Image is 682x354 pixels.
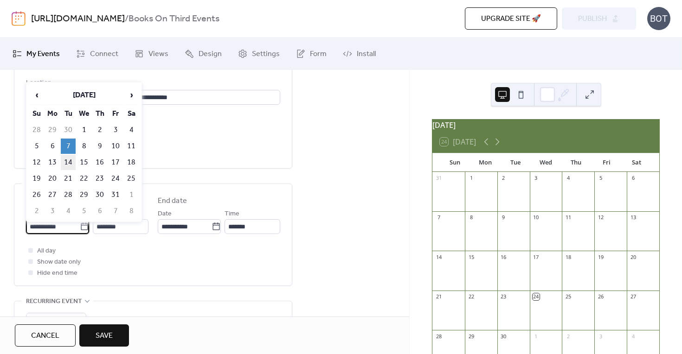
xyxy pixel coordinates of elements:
[468,333,475,340] div: 29
[647,7,670,30] div: BOT
[565,214,572,221] div: 11
[124,187,139,202] td: 1
[124,86,138,104] span: ›
[37,246,56,257] span: All day
[597,175,604,182] div: 5
[591,153,621,172] div: Fri
[31,10,125,28] a: [URL][DOMAIN_NAME]
[501,153,531,172] div: Tue
[29,122,44,138] td: 28
[124,139,139,154] td: 11
[128,41,175,66] a: Views
[310,49,327,60] span: Form
[231,41,287,66] a: Settings
[108,171,123,186] td: 24
[533,293,540,300] div: 24
[500,214,507,221] div: 9
[92,203,107,219] td: 6
[435,253,442,260] div: 14
[45,203,60,219] td: 3
[108,203,123,219] td: 7
[565,175,572,182] div: 4
[124,122,139,138] td: 4
[61,106,76,121] th: Tu
[124,106,139,121] th: Sa
[45,106,60,121] th: Mo
[158,196,187,207] div: End date
[69,41,125,66] a: Connect
[61,203,76,219] td: 4
[289,41,334,66] a: Form
[79,324,129,347] button: Save
[26,49,60,60] span: My Events
[481,13,541,25] span: Upgrade site 🚀
[108,106,123,121] th: Fr
[61,187,76,202] td: 28
[92,122,107,138] td: 2
[108,122,123,138] td: 3
[500,253,507,260] div: 16
[77,139,91,154] td: 8
[597,333,604,340] div: 3
[29,155,44,170] td: 12
[92,155,107,170] td: 16
[468,214,475,221] div: 8
[77,155,91,170] td: 15
[630,175,637,182] div: 6
[12,11,26,26] img: logo
[124,203,139,219] td: 8
[630,253,637,260] div: 20
[440,153,470,172] div: Sun
[96,330,113,341] span: Save
[148,49,168,60] span: Views
[45,187,60,202] td: 27
[26,296,82,307] span: Recurring event
[565,333,572,340] div: 2
[468,253,475,260] div: 15
[92,171,107,186] td: 23
[468,175,475,182] div: 1
[199,49,222,60] span: Design
[45,122,60,138] td: 29
[533,175,540,182] div: 3
[158,209,172,220] span: Date
[124,171,139,186] td: 25
[29,187,44,202] td: 26
[29,106,44,121] th: Su
[531,153,561,172] div: Wed
[37,268,77,279] span: Hide end time
[336,41,383,66] a: Install
[435,175,442,182] div: 31
[45,171,60,186] td: 20
[565,293,572,300] div: 25
[61,122,76,138] td: 30
[124,155,139,170] td: 18
[45,155,60,170] td: 13
[435,333,442,340] div: 28
[561,153,591,172] div: Thu
[45,85,123,105] th: [DATE]
[61,155,76,170] td: 14
[533,214,540,221] div: 10
[77,187,91,202] td: 29
[622,153,652,172] div: Sat
[45,139,60,154] td: 6
[92,187,107,202] td: 30
[108,187,123,202] td: 31
[630,214,637,221] div: 13
[630,293,637,300] div: 27
[630,333,637,340] div: 4
[29,203,44,219] td: 2
[597,214,604,221] div: 12
[597,253,604,260] div: 19
[30,314,70,327] span: Do not repeat
[29,139,44,154] td: 5
[77,106,91,121] th: We
[15,324,76,347] a: Cancel
[533,253,540,260] div: 17
[92,139,107,154] td: 9
[26,77,278,88] div: Location
[30,86,44,104] span: ‹
[77,171,91,186] td: 22
[565,253,572,260] div: 18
